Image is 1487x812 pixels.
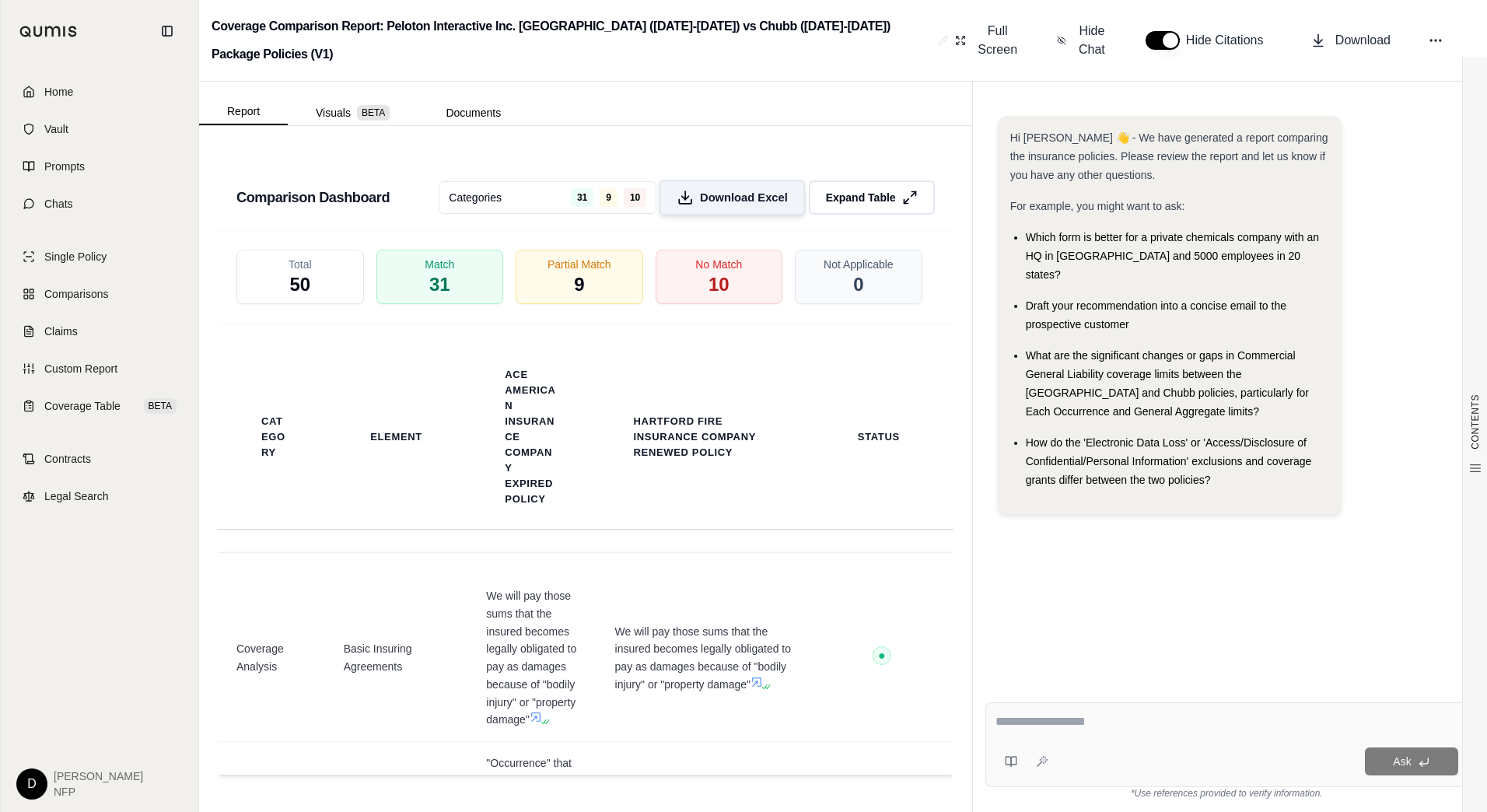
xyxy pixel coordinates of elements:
[54,784,143,800] span: NFP
[1335,31,1391,50] span: Download
[1026,299,1286,331] span: Draft your recommendation into a concise email to the prospective customer
[1010,200,1185,212] span: For example, you might want to ask:
[853,272,863,297] span: 0
[1393,755,1411,768] span: Ask
[10,240,189,274] a: Single Policy
[236,772,306,808] span: Coverage Analysis
[1051,16,1114,65] button: Hide Chat
[212,12,932,68] h2: Coverage Comparison Report: Peloton Interactive Inc. [GEOGRAPHIC_DATA] ([DATE]-[DATE]) vs Chubb (...
[873,646,891,670] button: ●
[1365,747,1458,775] button: Ask
[10,314,189,348] a: Claims
[44,196,73,212] span: Chats
[839,420,918,454] th: Status
[425,257,454,272] span: Match
[548,257,611,272] span: Partial Match
[243,404,306,470] th: Category
[878,649,886,662] span: ●
[695,257,742,272] span: No Match
[439,181,656,214] button: Categories31910
[44,159,85,174] span: Prompts
[357,105,390,121] span: BETA
[486,587,577,729] span: We will pay those sums that the insured becomes legally obligated to pay as damages because of "b...
[10,352,189,386] a: Custom Report
[19,26,78,37] img: Qumis Logo
[1076,22,1108,59] span: Hide Chat
[10,277,189,311] a: Comparisons
[10,75,189,109] a: Home
[615,772,792,808] span: "Occurrence" that takes place in the "coverage territory"
[54,768,143,784] span: [PERSON_NAME]
[155,19,180,44] button: Collapse sidebar
[44,121,68,137] span: Vault
[44,249,107,264] span: Single Policy
[709,272,730,297] span: 10
[44,361,117,376] span: Custom Report
[824,257,894,272] span: Not Applicable
[1026,231,1319,281] span: Which form is better for a private chemicals company with an HQ in [GEOGRAPHIC_DATA] and 5000 emp...
[985,787,1468,800] div: *Use references provided to verify information.
[289,272,310,297] span: 50
[418,100,529,125] button: Documents
[486,358,577,516] th: ACE American Insurance Company Expired Policy
[660,180,806,215] button: Download Excel
[289,257,312,272] span: Total
[700,190,788,206] span: Download Excel
[1026,436,1312,486] span: How do the 'Electronic Data Loss' or 'Access/Disclosure of Confidential/Personal Information' exc...
[44,286,108,302] span: Comparisons
[571,188,593,207] span: 31
[975,22,1020,59] span: Full Screen
[615,404,792,470] th: Hartford Fire Insurance Company Renewed Policy
[574,272,584,297] span: 9
[44,488,109,504] span: Legal Search
[429,272,450,297] span: 31
[10,149,189,184] a: Prompts
[236,184,390,212] h3: Comparison Dashboard
[288,100,418,125] button: Visuals
[44,84,73,100] span: Home
[10,389,189,423] a: Coverage TableBETA
[44,324,78,339] span: Claims
[1026,349,1309,418] span: What are the significant changes or gaps in Commercial General Liability coverage limits between ...
[949,16,1026,65] button: Full Screen
[10,187,189,221] a: Chats
[144,398,177,414] span: BETA
[199,99,288,125] button: Report
[44,451,91,467] span: Contracts
[10,112,189,146] a: Vault
[1186,31,1273,50] span: Hide Citations
[16,768,47,800] div: D
[1469,394,1482,450] span: CONTENTS
[826,190,896,205] span: Expand Table
[10,442,189,476] a: Contracts
[1304,25,1397,56] button: Download
[1010,131,1328,181] span: Hi [PERSON_NAME] 👋 - We have generated a report comparing the insurance policies. Please review t...
[10,479,189,513] a: Legal Search
[344,640,450,676] span: Basic Insuring Agreements
[809,180,935,215] button: Expand Table
[236,640,306,676] span: Coverage Analysis
[615,623,792,694] span: We will pay those sums that the insured becomes legally obligated to pay as damages because of "b...
[352,420,441,454] th: Element
[44,398,121,414] span: Coverage Table
[624,188,646,207] span: 10
[600,188,618,207] span: 9
[449,190,502,205] span: Categories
